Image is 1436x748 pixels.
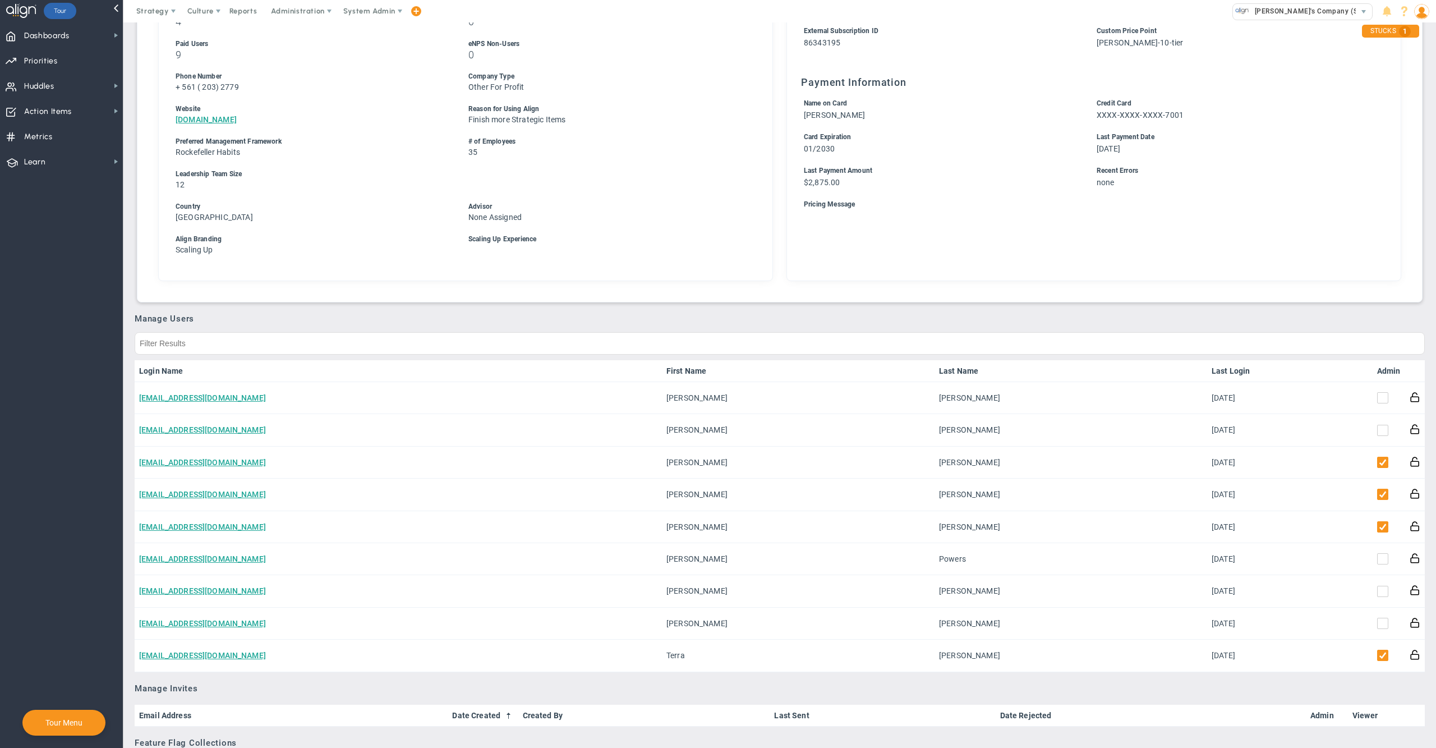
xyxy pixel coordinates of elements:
div: Reason for Using Align [468,104,740,114]
td: [PERSON_NAME] [935,447,1207,479]
a: [EMAIL_ADDRESS][DOMAIN_NAME] [139,522,266,531]
span: 01/2030 [804,144,835,153]
button: Reset Password [1410,423,1420,435]
button: Reset Password [1410,584,1420,596]
button: Reset Password [1410,488,1420,499]
a: Created By [523,711,766,720]
td: [PERSON_NAME] [935,479,1207,511]
a: [EMAIL_ADDRESS][DOMAIN_NAME] [139,651,266,660]
div: Website [176,104,448,114]
div: Custom Price Point [1097,26,1369,36]
a: Admin [1310,711,1343,720]
h3: Manage Invites [135,683,1425,694]
td: [PERSON_NAME] [662,382,935,414]
div: STUCKS [1362,25,1419,38]
span: 86343195 [804,38,840,47]
a: Login Name [139,366,657,375]
div: Leadership Team Size [176,169,740,180]
span: 2779 [220,82,239,91]
a: [EMAIL_ADDRESS][DOMAIN_NAME] [139,458,266,467]
h3: Manage Users [135,314,1425,324]
span: 1 [1399,26,1411,37]
td: [PERSON_NAME] [662,543,935,575]
td: [PERSON_NAME] [662,608,935,640]
span: Paid Users [176,40,209,48]
span: Culture [187,7,214,15]
span: 561 [182,82,195,91]
div: Align Branding [176,234,448,245]
span: Learn [24,150,45,174]
div: Phone Number [176,71,448,82]
img: 33318.Company.photo [1235,4,1249,18]
span: [GEOGRAPHIC_DATA] [176,213,253,222]
td: [PERSON_NAME] [935,640,1207,672]
a: [EMAIL_ADDRESS][DOMAIN_NAME] [139,490,266,499]
img: 48978.Person.photo [1414,4,1429,19]
td: [PERSON_NAME] [662,479,935,511]
h3: 0 [468,16,740,27]
span: Action Items [24,100,72,123]
div: Preferred Management Framework [176,136,448,147]
div: Last Payment Amount [804,166,1076,176]
span: none [1097,178,1115,187]
a: Last Sent [774,711,991,720]
div: Last Payment Date [1097,132,1369,143]
span: ( [197,82,200,91]
a: [EMAIL_ADDRESS][DOMAIN_NAME] [139,393,266,402]
td: [DATE] [1207,511,1269,543]
td: [DATE] [1207,575,1269,607]
button: Reset Password [1410,649,1420,660]
a: Last Name [939,366,1203,375]
h3: 4 [176,16,448,27]
td: [PERSON_NAME] [662,511,935,543]
a: [DOMAIN_NAME] [176,115,237,124]
input: Filter Results [135,332,1425,355]
a: Admin [1377,366,1401,375]
a: Email Address [139,711,443,720]
div: Recent Errors [1097,166,1369,176]
td: Powers [935,543,1207,575]
span: eNPS Non-Users [468,40,519,48]
a: [EMAIL_ADDRESS][DOMAIN_NAME] [139,586,266,595]
div: Credit Card [1097,98,1369,109]
span: $2,875.00 [804,178,840,187]
span: Rockefeller Habits [176,148,240,157]
td: [PERSON_NAME] [935,608,1207,640]
td: [DATE] [1207,447,1269,479]
span: 203 [202,82,215,91]
h3: 0 [468,49,740,60]
span: + [176,82,180,91]
a: [EMAIL_ADDRESS][DOMAIN_NAME] [139,425,266,434]
td: [PERSON_NAME] [935,414,1207,446]
span: Priorities [24,49,58,73]
td: [PERSON_NAME] [662,414,935,446]
span: XXXX-XXXX-XXXX-7001 [1097,111,1184,120]
td: [DATE] [1207,608,1269,640]
span: 12 [176,180,185,189]
span: [PERSON_NAME] [804,111,865,120]
td: Terra [662,640,935,672]
span: None Assigned [468,213,522,222]
td: [PERSON_NAME] [935,382,1207,414]
a: Last Login [1212,366,1264,375]
td: [PERSON_NAME] [662,575,935,607]
a: [EMAIL_ADDRESS][DOMAIN_NAME] [139,619,266,628]
div: Advisor [468,201,740,212]
div: Name on Card [804,98,1076,109]
span: Finish more Strategic Items [468,115,565,124]
td: [DATE] [1207,543,1269,575]
span: 35 [468,148,477,157]
td: [DATE] [1207,382,1269,414]
td: [PERSON_NAME] [935,575,1207,607]
span: Strategy [136,7,169,15]
button: Reset Password [1410,552,1420,564]
a: Date Rejected [1000,711,1301,720]
button: Tour Menu [42,718,86,728]
a: Viewer [1352,711,1400,720]
h3: Payment Information [801,76,1387,88]
span: Administration [271,7,324,15]
a: Date Created [452,711,513,720]
span: [PERSON_NAME]'s Company (Sandbox) [1249,4,1385,19]
div: External Subscription ID [804,26,1076,36]
td: [DATE] [1207,640,1269,672]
